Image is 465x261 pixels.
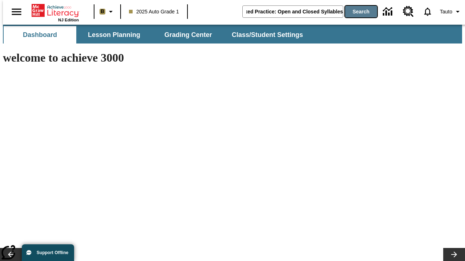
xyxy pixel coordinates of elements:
[232,31,303,39] span: Class/Student Settings
[101,7,104,16] span: B
[22,244,74,261] button: Support Offline
[164,31,212,39] span: Grading Center
[88,31,140,39] span: Lesson Planning
[443,248,465,261] button: Lesson carousel, Next
[243,6,343,17] input: search field
[97,5,118,18] button: Boost Class color is light brown. Change class color
[3,25,462,43] div: SubNavbar
[437,5,465,18] button: Profile/Settings
[3,51,317,65] h1: welcome to achieve 3000
[6,1,27,22] button: Open side menu
[345,6,377,17] button: Search
[4,26,76,43] button: Dashboard
[78,26,150,43] button: Lesson Planning
[23,31,57,39] span: Dashboard
[440,8,452,16] span: Tauto
[37,250,68,255] span: Support Offline
[379,2,399,22] a: Data Center
[32,3,79,22] div: Home
[152,26,225,43] button: Grading Center
[399,2,418,21] a: Resource Center, Will open in new tab
[226,26,309,43] button: Class/Student Settings
[129,8,179,16] span: 2025 Auto Grade 1
[3,26,310,43] div: SubNavbar
[32,3,79,18] a: Home
[58,18,79,22] span: NJ Edition
[418,2,437,21] a: Notifications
